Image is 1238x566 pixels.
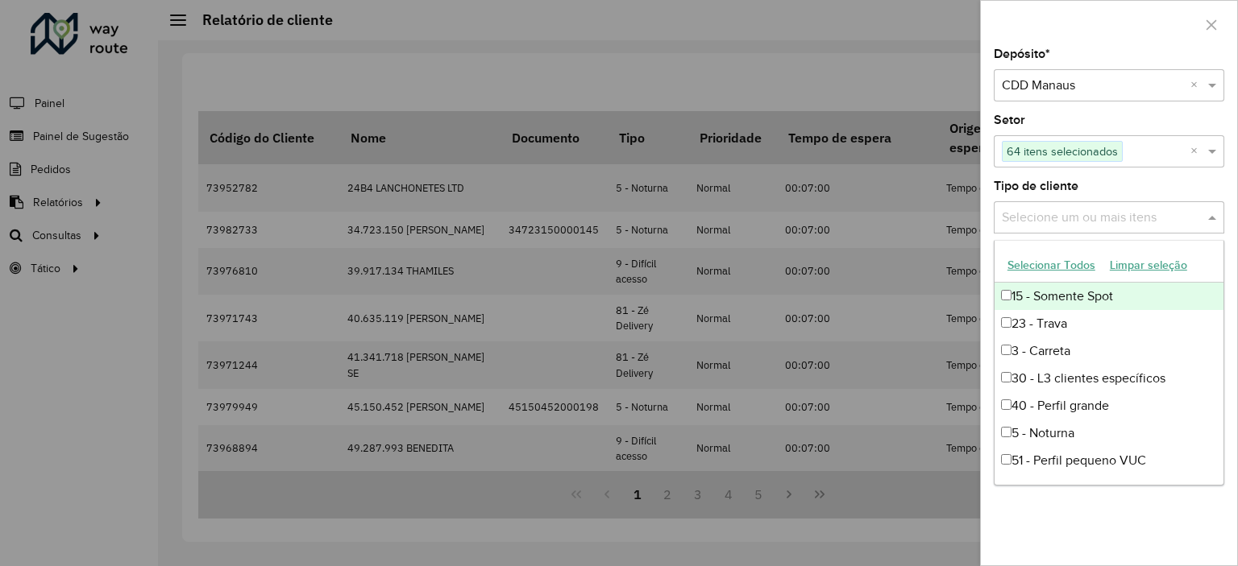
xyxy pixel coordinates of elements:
div: 6 - Recarga [995,474,1223,502]
div: 51 - Perfil pequeno VUC [995,447,1223,474]
span: Clear all [1190,76,1204,95]
span: Clear all [1190,142,1204,161]
div: 40 - Perfil grande [995,392,1223,419]
label: Setor [994,110,1025,130]
div: 5 - Noturna [995,419,1223,447]
label: Tipo de cliente [994,176,1078,196]
div: 30 - L3 clientes específicos [995,365,1223,392]
ng-dropdown-panel: Options list [994,240,1224,485]
button: Selecionar Todos [1000,253,1103,278]
span: 64 itens selecionados [1003,142,1122,161]
button: Limpar seleção [1103,253,1194,278]
div: 3 - Carreta [995,337,1223,365]
div: 23 - Trava [995,310,1223,337]
div: 15 - Somente Spot [995,283,1223,310]
label: Depósito [994,44,1050,64]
